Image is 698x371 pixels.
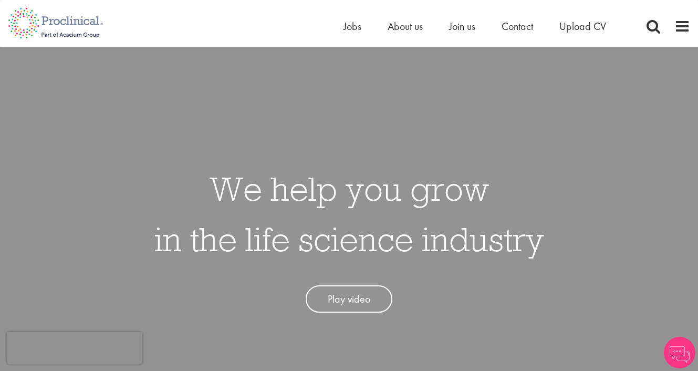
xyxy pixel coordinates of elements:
[388,19,423,33] a: About us
[154,163,544,264] h1: We help you grow in the life science industry
[502,19,533,33] a: Contact
[343,19,361,33] a: Jobs
[449,19,475,33] a: Join us
[306,285,392,313] a: Play video
[559,19,606,33] a: Upload CV
[664,337,695,368] img: Chatbot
